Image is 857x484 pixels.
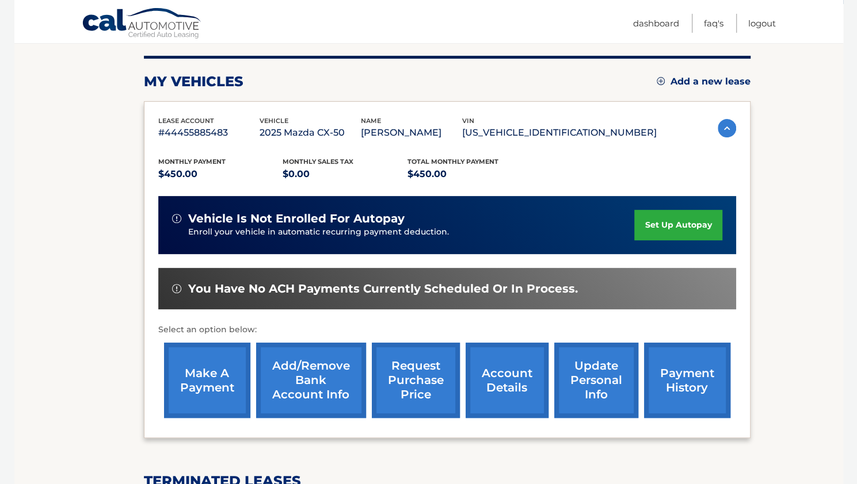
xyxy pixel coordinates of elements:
[361,117,381,125] span: name
[82,7,203,41] a: Cal Automotive
[634,210,722,240] a: set up autopay
[407,166,532,182] p: $450.00
[633,14,679,33] a: Dashboard
[164,343,250,418] a: make a payment
[462,125,657,141] p: [US_VEHICLE_IDENTIFICATION_NUMBER]
[188,212,405,226] span: vehicle is not enrolled for autopay
[372,343,460,418] a: request purchase price
[144,73,243,90] h2: my vehicles
[158,158,226,166] span: Monthly Payment
[657,76,751,87] a: Add a new lease
[188,282,578,296] span: You have no ACH payments currently scheduled or in process.
[718,119,736,137] img: accordion-active.svg
[283,158,353,166] span: Monthly sales Tax
[158,166,283,182] p: $450.00
[158,125,260,141] p: #44455885483
[283,166,407,182] p: $0.00
[704,14,723,33] a: FAQ's
[554,343,638,418] a: update personal info
[260,125,361,141] p: 2025 Mazda CX-50
[407,158,498,166] span: Total Monthly Payment
[748,14,776,33] a: Logout
[466,343,549,418] a: account details
[172,214,181,223] img: alert-white.svg
[657,77,665,85] img: add.svg
[256,343,366,418] a: Add/Remove bank account info
[158,117,214,125] span: lease account
[361,125,462,141] p: [PERSON_NAME]
[188,226,635,239] p: Enroll your vehicle in automatic recurring payment deduction.
[260,117,288,125] span: vehicle
[158,323,736,337] p: Select an option below:
[644,343,730,418] a: payment history
[462,117,474,125] span: vin
[172,284,181,293] img: alert-white.svg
